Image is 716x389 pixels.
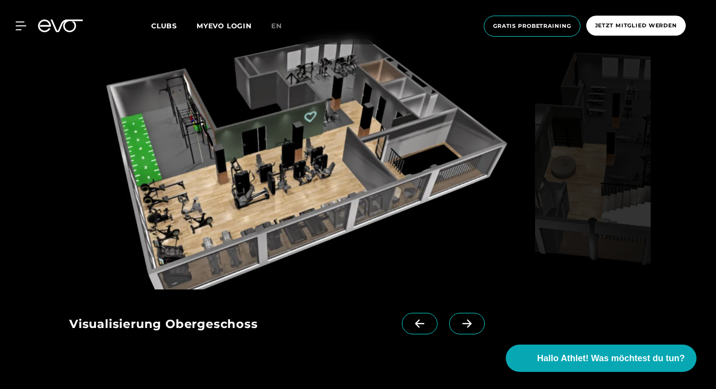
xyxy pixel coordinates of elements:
[151,21,197,30] a: Clubs
[583,16,689,37] a: Jetzt Mitglied werden
[506,345,696,372] button: Hallo Athlet! Was möchtest du tun?
[197,21,252,30] a: MYEVO LOGIN
[271,21,282,30] span: en
[69,39,531,289] img: evofitness
[271,20,294,32] a: en
[151,21,177,30] span: Clubs
[535,39,651,289] img: evofitness
[481,16,583,37] a: Gratis Probetraining
[493,22,571,30] span: Gratis Probetraining
[595,21,677,30] span: Jetzt Mitglied werden
[537,352,685,365] span: Hallo Athlet! Was möchtest du tun?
